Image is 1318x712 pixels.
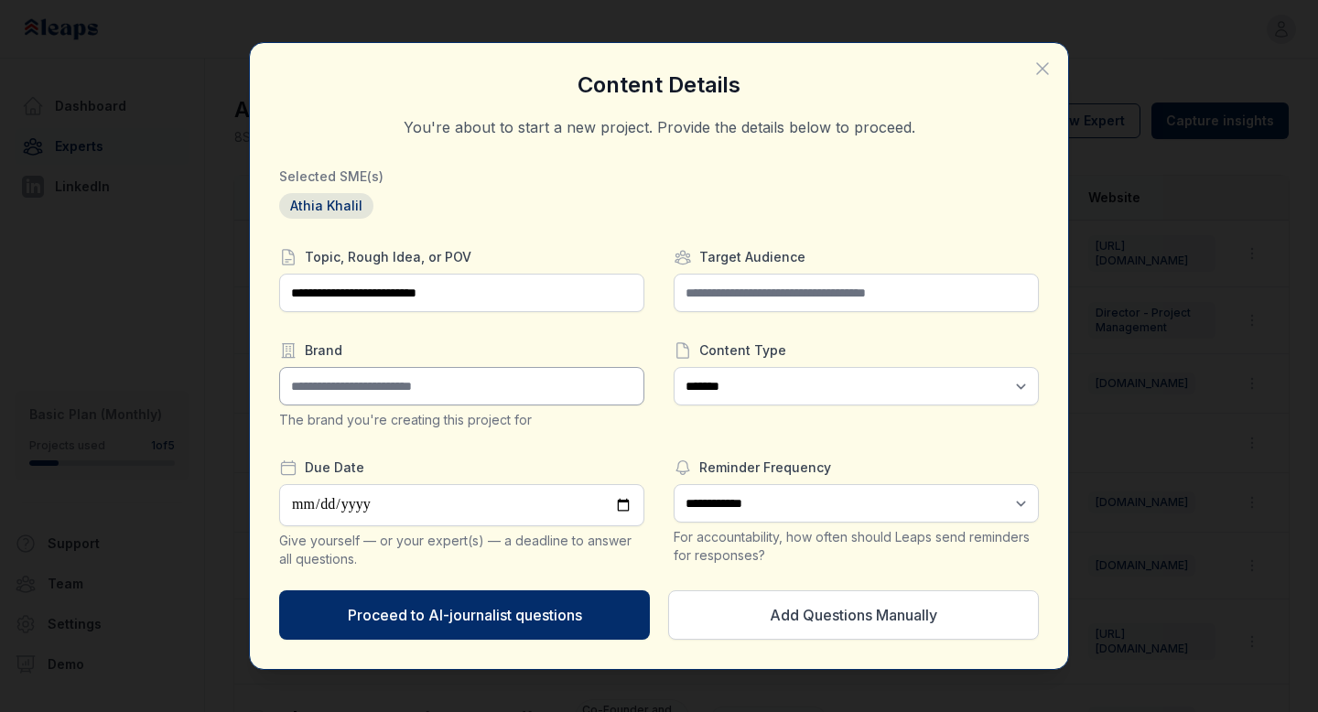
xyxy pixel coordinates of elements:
div: For accountability, how often should Leaps send reminders for responses? [674,528,1039,565]
div: Give yourself — or your expert(s) — a deadline to answer all questions. [279,532,644,568]
label: Reminder Frequency [674,458,1039,477]
label: Topic, Rough Idea, or POV [279,248,644,266]
label: Due Date [279,458,644,477]
p: You're about to start a new project. Provide the details below to proceed. [279,116,1039,138]
label: Brand [279,341,644,360]
div: The brand you're creating this project for [279,411,644,429]
button: Add Questions Manually [668,590,1039,640]
span: Athia Khalil [279,193,373,219]
h3: Content Details [279,72,1039,98]
h3: Selected SME(s) [279,167,1039,186]
button: Proceed to AI-journalist questions [279,590,650,640]
label: Target Audience [674,248,1039,266]
label: Content Type [674,341,1039,360]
